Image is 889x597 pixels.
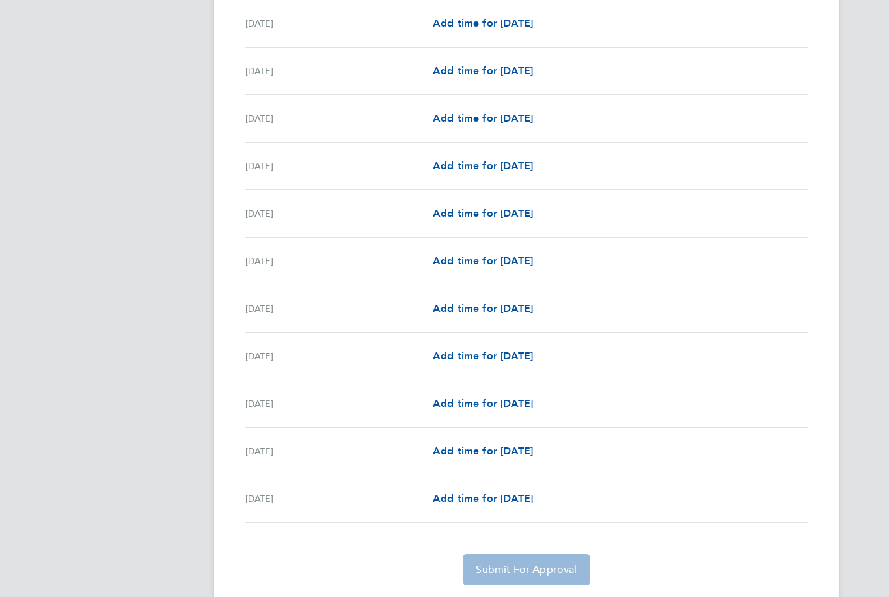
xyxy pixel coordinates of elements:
[245,301,433,316] div: [DATE]
[245,396,433,411] div: [DATE]
[433,396,533,411] a: Add time for [DATE]
[433,302,533,314] span: Add time for [DATE]
[245,253,433,269] div: [DATE]
[433,206,533,221] a: Add time for [DATE]
[433,443,533,459] a: Add time for [DATE]
[245,206,433,221] div: [DATE]
[245,16,433,31] div: [DATE]
[433,348,533,364] a: Add time for [DATE]
[433,445,533,457] span: Add time for [DATE]
[433,207,533,219] span: Add time for [DATE]
[433,158,533,174] a: Add time for [DATE]
[433,17,533,29] span: Add time for [DATE]
[433,397,533,410] span: Add time for [DATE]
[245,111,433,126] div: [DATE]
[245,443,433,459] div: [DATE]
[245,158,433,174] div: [DATE]
[245,63,433,79] div: [DATE]
[433,491,533,507] a: Add time for [DATE]
[433,160,533,172] span: Add time for [DATE]
[433,64,533,77] span: Add time for [DATE]
[433,111,533,126] a: Add time for [DATE]
[433,301,533,316] a: Add time for [DATE]
[245,348,433,364] div: [DATE]
[433,63,533,79] a: Add time for [DATE]
[433,253,533,269] a: Add time for [DATE]
[433,350,533,362] span: Add time for [DATE]
[433,16,533,31] a: Add time for [DATE]
[245,491,433,507] div: [DATE]
[433,492,533,505] span: Add time for [DATE]
[433,112,533,124] span: Add time for [DATE]
[433,255,533,267] span: Add time for [DATE]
